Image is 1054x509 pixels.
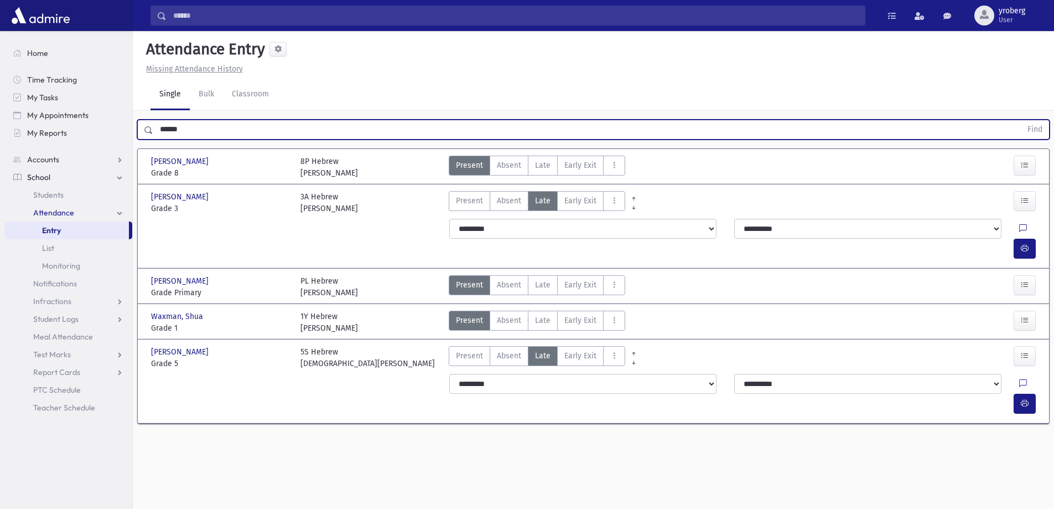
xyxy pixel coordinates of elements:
[4,363,132,381] a: Report Cards
[33,332,93,342] span: Meal Attendance
[42,261,80,271] span: Monitoring
[300,311,358,334] div: 1Y Hebrew [PERSON_NAME]
[535,160,551,171] span: Late
[564,279,596,291] span: Early Exit
[9,4,72,27] img: AdmirePro
[535,195,551,207] span: Late
[497,350,521,362] span: Absent
[33,349,71,359] span: Test Marks
[33,385,81,395] span: PTC Schedule
[4,275,132,292] a: Notifications
[1021,120,1049,139] button: Find
[564,160,596,171] span: Early Exit
[497,315,521,326] span: Absent
[27,92,58,102] span: My Tasks
[33,208,74,218] span: Attendance
[4,168,132,186] a: School
[151,346,211,358] span: [PERSON_NAME]
[4,257,132,275] a: Monitoring
[300,275,358,299] div: PL Hebrew [PERSON_NAME]
[4,204,132,222] a: Attendance
[4,310,132,328] a: Student Logs
[142,64,243,74] a: Missing Attendance History
[449,191,625,214] div: AttTypes
[497,195,521,207] span: Absent
[449,311,625,334] div: AttTypes
[4,222,129,239] a: Entry
[146,64,243,74] u: Missing Attendance History
[535,279,551,291] span: Late
[33,296,71,306] span: Infractions
[190,79,223,110] a: Bulk
[4,71,132,89] a: Time Tracking
[33,314,79,324] span: Student Logs
[27,128,67,138] span: My Reports
[4,399,132,417] a: Teacher Schedule
[4,292,132,310] a: Infractions
[456,160,483,171] span: Present
[151,191,211,203] span: [PERSON_NAME]
[449,346,625,369] div: AttTypes
[999,7,1025,16] span: yroberg
[167,6,865,25] input: Search
[4,89,132,106] a: My Tasks
[535,315,551,326] span: Late
[4,186,132,204] a: Students
[151,322,289,334] span: Grade 1
[33,403,95,413] span: Teacher Schedule
[999,16,1025,24] span: User
[300,156,358,179] div: 8P Hebrew [PERSON_NAME]
[42,225,61,235] span: Entry
[456,279,483,291] span: Present
[151,311,205,322] span: Waxman, Shua
[300,191,358,214] div: 3A Hebrew [PERSON_NAME]
[151,203,289,214] span: Grade 3
[497,279,521,291] span: Absent
[4,328,132,346] a: Meal Attendance
[300,346,435,369] div: 5S Hebrew [DEMOGRAPHIC_DATA][PERSON_NAME]
[4,106,132,124] a: My Appointments
[535,350,551,362] span: Late
[27,110,89,120] span: My Appointments
[27,172,50,182] span: School
[151,167,289,179] span: Grade 8
[4,44,132,62] a: Home
[497,160,521,171] span: Absent
[456,195,483,207] span: Present
[564,350,596,362] span: Early Exit
[4,381,132,399] a: PTC Schedule
[4,124,132,142] a: My Reports
[27,48,48,58] span: Home
[151,156,211,167] span: [PERSON_NAME]
[449,156,625,179] div: AttTypes
[142,40,265,59] h5: Attendance Entry
[42,243,54,253] span: List
[150,79,190,110] a: Single
[564,195,596,207] span: Early Exit
[456,315,483,326] span: Present
[564,315,596,326] span: Early Exit
[151,275,211,287] span: [PERSON_NAME]
[4,346,132,363] a: Test Marks
[223,79,278,110] a: Classroom
[27,75,77,85] span: Time Tracking
[33,367,80,377] span: Report Cards
[151,287,289,299] span: Grade Primary
[4,239,132,257] a: List
[33,190,64,200] span: Students
[4,151,132,168] a: Accounts
[449,275,625,299] div: AttTypes
[456,350,483,362] span: Present
[151,358,289,369] span: Grade 5
[27,155,59,164] span: Accounts
[33,279,77,289] span: Notifications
